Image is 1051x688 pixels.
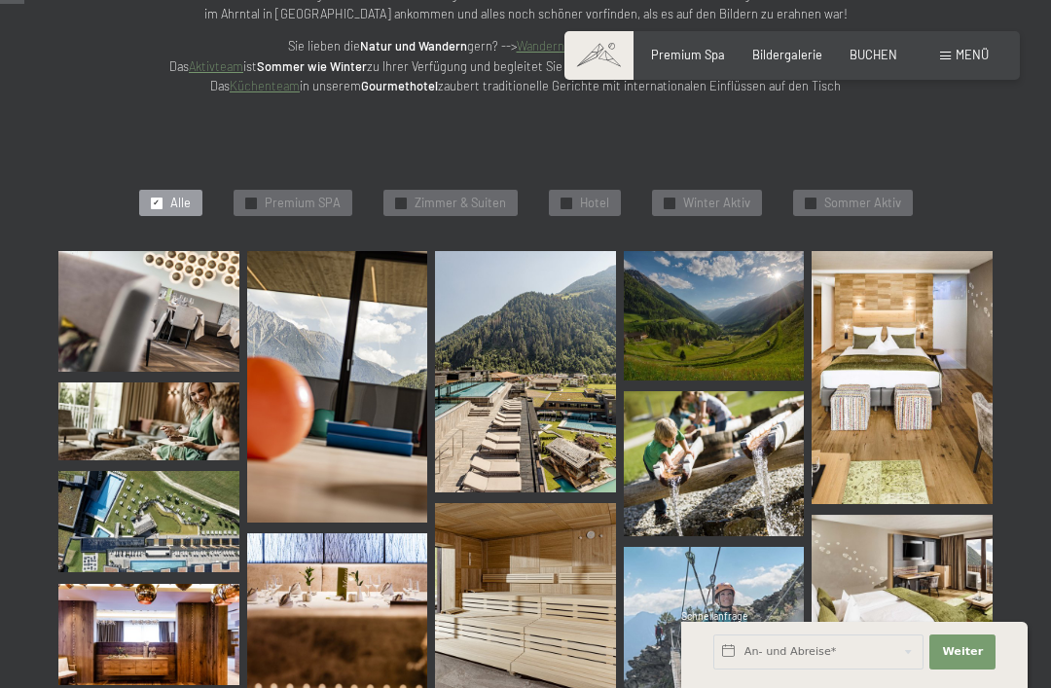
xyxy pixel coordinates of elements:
[562,198,569,208] span: ✓
[247,251,428,522] img: Wellnesshotels - Fitness - Sport - Gymnastik
[666,198,672,208] span: ✓
[651,47,725,62] a: Premium Spa
[807,198,814,208] span: ✓
[624,391,805,535] img: Bildergalerie
[247,198,254,208] span: ✓
[230,78,300,93] a: Küchenteam
[397,198,404,208] span: ✓
[435,251,616,491] a: Wellnesshotels - Urlaub - Sky Pool - Infinity Pool - Genießen
[624,251,805,380] img: Bildergalerie
[265,195,341,212] span: Premium SPA
[956,47,989,62] span: Menü
[517,38,677,54] a: Wandern&AktivitätenSommer
[153,198,160,208] span: ✓
[850,47,897,62] a: BUCHEN
[824,195,901,212] span: Sommer Aktiv
[681,610,748,622] span: Schnellanfrage
[415,195,506,212] span: Zimmer & Suiten
[812,515,993,650] img: Bildergalerie
[58,251,239,372] img: Bildergalerie
[929,634,996,670] button: Weiter
[435,251,616,491] img: Infinity Pools - Saunen - Sky Bar
[812,251,993,504] img: Bildergalerie
[189,58,243,74] a: Aktivteam
[361,78,438,93] strong: Gourmethotel
[136,36,915,95] p: Sie lieben die gern? --> ---> Das ist zu Ihrer Verfügung und begleitet Sie auf den unzähligen Wan...
[752,47,822,62] a: Bildergalerie
[683,195,750,212] span: Winter Aktiv
[170,195,191,212] span: Alle
[58,382,239,460] img: Bildergalerie
[257,58,367,74] strong: Sommer wie Winter
[58,584,239,685] img: Bildergalerie
[942,644,983,660] span: Weiter
[360,38,467,54] strong: Natur und Wandern
[58,471,239,572] img: Bildergalerie
[580,195,609,212] span: Hotel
